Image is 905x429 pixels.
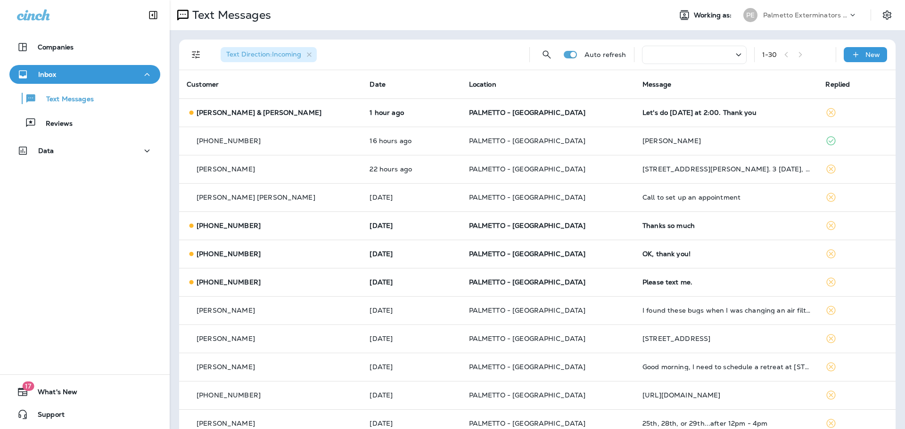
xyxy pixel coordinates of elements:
[469,306,586,315] span: PALMETTO - [GEOGRAPHIC_DATA]
[9,405,160,424] button: Support
[9,141,160,160] button: Data
[469,250,586,258] span: PALMETTO - [GEOGRAPHIC_DATA]
[197,420,255,427] p: [PERSON_NAME]
[370,363,453,371] p: Aug 25, 2025 09:09 AM
[642,80,671,89] span: Message
[9,89,160,108] button: Text Messages
[197,194,315,201] p: [PERSON_NAME] [PERSON_NAME]
[36,120,73,129] p: Reviews
[197,165,255,173] p: [PERSON_NAME]
[642,250,810,258] div: OK, thank you!
[865,51,880,58] p: New
[370,137,453,145] p: Aug 27, 2025 04:56 PM
[9,38,160,57] button: Companies
[197,335,255,342] p: [PERSON_NAME]
[370,165,453,173] p: Aug 27, 2025 11:09 AM
[197,222,261,229] p: [PHONE_NUMBER]
[187,80,219,89] span: Customer
[370,391,453,399] p: Aug 22, 2025 12:21 PM
[825,80,850,89] span: Replied
[370,278,453,286] p: Aug 26, 2025 04:31 PM
[370,420,453,427] p: Aug 21, 2025 03:02 PM
[642,194,810,201] div: Call to set up an appointment
[642,109,810,116] div: Let's do Friday at 2:00. Thank you
[370,222,453,229] p: Aug 26, 2025 05:48 PM
[537,45,556,64] button: Search Messages
[370,80,386,89] span: Date
[221,47,317,62] div: Text Direction:Incoming
[642,363,810,371] div: Good morning, I need to schedule a retreat at 133 Mary Ellen drive for the beetles
[370,307,453,314] p: Aug 26, 2025 01:59 PM
[469,334,586,343] span: PALMETTO - [GEOGRAPHIC_DATA]
[38,43,74,51] p: Companies
[642,335,810,342] div: 2849 Rivertowne pkwy 29466
[642,278,810,286] div: Please text me.
[469,419,586,428] span: PALMETTO - [GEOGRAPHIC_DATA]
[38,71,56,78] p: Inbox
[370,250,453,258] p: Aug 26, 2025 05:22 PM
[197,250,261,258] p: [PHONE_NUMBER]
[642,222,810,229] div: Thanks so much
[370,335,453,342] p: Aug 25, 2025 09:12 AM
[370,109,453,116] p: Aug 28, 2025 08:01 AM
[370,194,453,201] p: Aug 27, 2025 12:57 AM
[469,193,586,202] span: PALMETTO - [GEOGRAPHIC_DATA]
[642,391,810,399] div: https://customer.entomobrands.com/login
[28,411,65,422] span: Support
[469,137,586,145] span: PALMETTO - [GEOGRAPHIC_DATA]
[762,51,777,58] div: 1 - 30
[743,8,757,22] div: PE
[469,278,586,286] span: PALMETTO - [GEOGRAPHIC_DATA]
[189,8,271,22] p: Text Messages
[879,7,896,24] button: Settings
[22,381,34,391] span: 17
[197,391,261,399] p: [PHONE_NUMBER]
[197,137,261,145] p: [PHONE_NUMBER]
[642,165,810,173] div: 2347 sturgeon St, John's island. 3 today, 7 yesterday, 6 the day before
[226,50,301,58] span: Text Direction : Incoming
[197,363,255,371] p: [PERSON_NAME]
[187,45,206,64] button: Filters
[9,65,160,84] button: Inbox
[9,382,160,401] button: 17What's New
[469,391,586,399] span: PALMETTO - [GEOGRAPHIC_DATA]
[38,147,54,154] p: Data
[197,307,255,314] p: [PERSON_NAME]
[642,137,810,145] div: Cheslock
[197,109,321,116] p: [PERSON_NAME] & [PERSON_NAME]
[763,11,848,19] p: Palmetto Exterminators LLC
[469,363,586,371] span: PALMETTO - [GEOGRAPHIC_DATA]
[197,278,261,286] p: [PHONE_NUMBER]
[9,113,160,133] button: Reviews
[642,307,810,314] div: I found these bugs when I was changing an air filter. They are dead. Are these termites?
[584,51,626,58] p: Auto refresh
[469,221,586,230] span: PALMETTO - [GEOGRAPHIC_DATA]
[37,95,94,104] p: Text Messages
[642,420,810,427] div: 25th, 28th, or 29th...after 12pm - 4pm
[469,80,496,89] span: Location
[694,11,734,19] span: Working as:
[28,388,77,399] span: What's New
[140,6,166,24] button: Collapse Sidebar
[469,165,586,173] span: PALMETTO - [GEOGRAPHIC_DATA]
[469,108,586,117] span: PALMETTO - [GEOGRAPHIC_DATA]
